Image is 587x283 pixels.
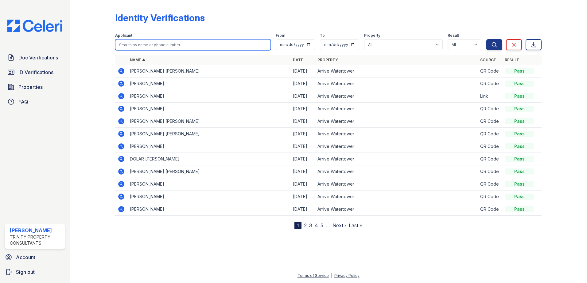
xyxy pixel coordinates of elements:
[290,77,315,90] td: [DATE]
[478,90,502,103] td: Link
[478,165,502,178] td: QR Code
[2,266,67,278] a: Sign out
[5,51,65,64] a: Doc Verifications
[505,206,534,212] div: Pass
[478,178,502,191] td: QR Code
[115,12,205,23] div: Identity Verifications
[505,106,534,112] div: Pass
[127,65,290,77] td: [PERSON_NAME] [PERSON_NAME]
[290,90,315,103] td: [DATE]
[505,81,534,87] div: Pass
[16,268,35,276] span: Sign out
[480,58,496,62] a: Source
[127,191,290,203] td: [PERSON_NAME]
[505,194,534,200] div: Pass
[478,103,502,115] td: QR Code
[315,77,478,90] td: Arrive Watertower
[294,222,301,229] div: 1
[18,98,28,105] span: FAQ
[478,128,502,140] td: QR Code
[315,178,478,191] td: Arrive Watertower
[290,103,315,115] td: [DATE]
[290,128,315,140] td: [DATE]
[478,203,502,216] td: QR Code
[315,203,478,216] td: Arrive Watertower
[309,222,312,228] a: 3
[478,77,502,90] td: QR Code
[331,273,332,278] div: |
[478,191,502,203] td: QR Code
[127,203,290,216] td: [PERSON_NAME]
[130,58,146,62] a: Name ▲
[315,222,318,228] a: 4
[448,33,459,38] label: Result
[18,83,43,91] span: Properties
[315,165,478,178] td: Arrive Watertower
[478,115,502,128] td: QR Code
[127,140,290,153] td: [PERSON_NAME]
[505,181,534,187] div: Pass
[478,140,502,153] td: QR Code
[320,33,325,38] label: To
[5,66,65,78] a: ID Verifications
[16,254,35,261] span: Account
[304,222,307,228] a: 2
[127,77,290,90] td: [PERSON_NAME]
[290,178,315,191] td: [DATE]
[290,140,315,153] td: [DATE]
[127,165,290,178] td: [PERSON_NAME] [PERSON_NAME]
[290,191,315,203] td: [DATE]
[332,222,346,228] a: Next ›
[505,93,534,99] div: Pass
[478,153,502,165] td: QR Code
[505,68,534,74] div: Pass
[293,58,303,62] a: Date
[127,103,290,115] td: [PERSON_NAME]
[276,33,285,38] label: From
[115,33,132,38] label: Applicant
[315,153,478,165] td: Arrive Watertower
[317,58,338,62] a: Property
[315,65,478,77] td: Arrive Watertower
[315,90,478,103] td: Arrive Watertower
[505,118,534,124] div: Pass
[127,153,290,165] td: DOLAR [PERSON_NAME]
[290,165,315,178] td: [DATE]
[127,115,290,128] td: [PERSON_NAME] [PERSON_NAME]
[478,65,502,77] td: QR Code
[2,251,67,263] a: Account
[326,222,330,229] span: …
[18,69,53,76] span: ID Verifications
[315,115,478,128] td: Arrive Watertower
[505,131,534,137] div: Pass
[349,222,362,228] a: Last »
[315,128,478,140] td: Arrive Watertower
[315,140,478,153] td: Arrive Watertower
[505,58,519,62] a: Result
[2,20,67,32] img: CE_Logo_Blue-a8612792a0a2168367f1c8372b55b34899dd931a85d93a1a3d3e32e68fde9ad4.png
[5,96,65,108] a: FAQ
[297,273,329,278] a: Terms of Service
[505,156,534,162] div: Pass
[321,222,323,228] a: 5
[10,234,62,246] div: Trinity Property Consultants
[290,115,315,128] td: [DATE]
[315,103,478,115] td: Arrive Watertower
[505,143,534,149] div: Pass
[127,178,290,191] td: [PERSON_NAME]
[290,65,315,77] td: [DATE]
[290,203,315,216] td: [DATE]
[10,227,62,234] div: [PERSON_NAME]
[290,153,315,165] td: [DATE]
[505,168,534,175] div: Pass
[127,90,290,103] td: [PERSON_NAME]
[334,273,360,278] a: Privacy Policy
[315,191,478,203] td: Arrive Watertower
[5,81,65,93] a: Properties
[18,54,58,61] span: Doc Verifications
[115,39,271,50] input: Search by name or phone number
[127,128,290,140] td: [PERSON_NAME] [PERSON_NAME]
[364,33,380,38] label: Property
